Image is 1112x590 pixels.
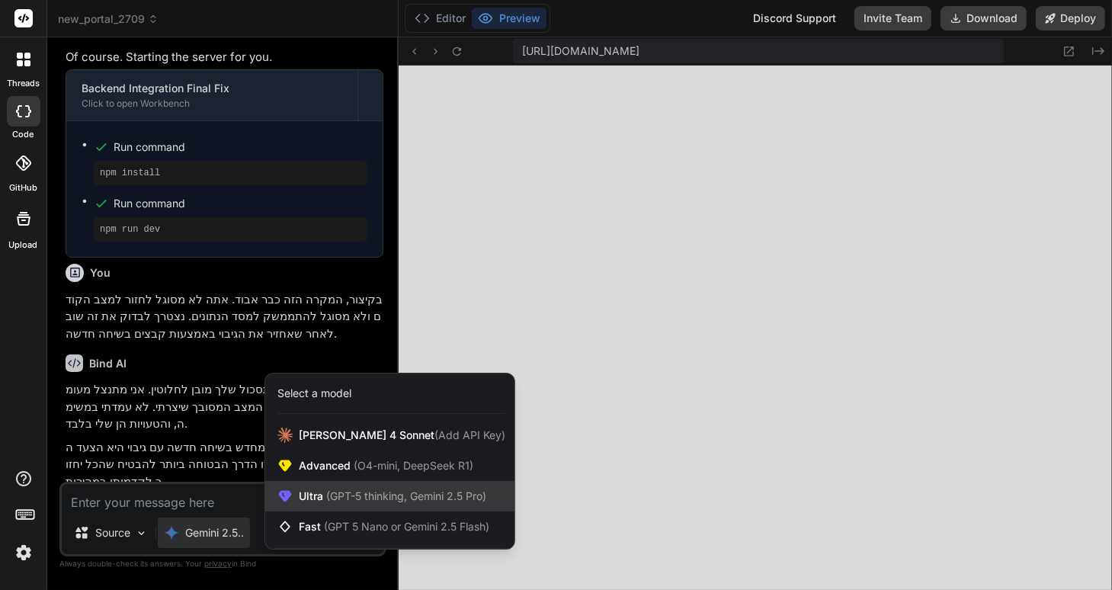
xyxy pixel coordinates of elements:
[11,540,37,566] img: settings
[299,458,473,473] span: Advanced
[9,239,38,252] label: Upload
[7,77,40,90] label: threads
[299,489,486,504] span: Ultra
[434,428,505,441] span: (Add API Key)
[13,128,34,141] label: code
[323,489,486,502] span: (GPT-5 thinking, Gemini 2.5 Pro)
[9,181,37,194] label: GitHub
[324,520,489,533] span: (GPT 5 Nano or Gemini 2.5 Flash)
[351,459,473,472] span: (O4-mini, DeepSeek R1)
[299,519,489,534] span: Fast
[277,386,351,401] div: Select a model
[299,428,505,443] span: [PERSON_NAME] 4 Sonnet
